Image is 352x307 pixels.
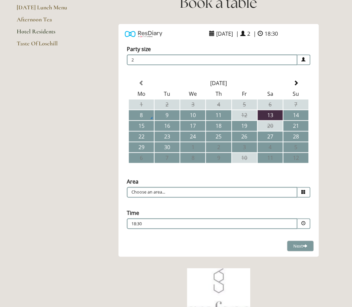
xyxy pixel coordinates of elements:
td: 21 [283,121,308,131]
td: 11 [206,110,231,120]
td: 19 [232,121,257,131]
span: 18:30 [263,28,280,39]
th: Su [283,89,308,99]
span: Previous Month [139,80,144,86]
td: 29 [129,142,154,152]
td: 1 [129,99,154,109]
p: 18:30 [131,221,252,227]
td: 6 [258,99,283,109]
span: | [253,30,256,37]
td: 4 [258,142,283,152]
td: 15 [129,121,154,131]
td: 27 [258,131,283,141]
th: We [180,89,205,99]
th: Th [206,89,231,99]
td: 4 [206,99,231,109]
a: Taste Of Losehill [17,40,80,52]
td: 3 [232,142,257,152]
span: Next [293,243,307,249]
td: 8 [180,153,205,163]
a: Afternoon Tea [17,16,80,28]
td: 10 [180,110,205,120]
td: 20 [258,121,283,131]
th: Tu [154,89,180,99]
td: 30 [154,142,180,152]
span: 2 [127,54,297,65]
label: Party size [127,45,151,53]
td: 11 [258,153,283,163]
a: [DATE] Lunch Menu [17,4,80,16]
td: 2 [206,142,231,152]
td: 2 [154,99,180,109]
th: Select Month [154,78,283,88]
span: 2 [246,28,252,39]
td: 9 [154,110,180,120]
td: 23 [154,131,180,141]
td: 17 [180,121,205,131]
span: | [236,30,239,37]
button: Next [287,241,314,252]
label: Time [127,209,139,217]
td: 8 [129,110,154,120]
td: 16 [154,121,180,131]
td: 24 [180,131,205,141]
td: 22 [129,131,154,141]
td: 10 [232,153,257,163]
label: Area [127,178,138,185]
td: 18 [206,121,231,131]
td: 25 [206,131,231,141]
span: Next Month [293,80,298,86]
td: 5 [232,99,257,109]
img: Powered by ResDiary [125,29,162,39]
td: 7 [154,153,180,163]
td: 26 [232,131,257,141]
th: Fr [232,89,257,99]
td: 28 [283,131,308,141]
td: 13 [258,110,283,120]
td: 5 [283,142,308,152]
td: 7 [283,99,308,109]
th: Mo [129,89,154,99]
td: 12 [232,110,257,120]
td: 12 [283,153,308,163]
td: 6 [129,153,154,163]
td: 1 [180,142,205,152]
td: 9 [206,153,231,163]
td: 14 [283,110,308,120]
a: Hotel Residents [17,28,80,40]
td: 3 [180,99,205,109]
span: [DATE] [215,28,235,39]
th: Sa [258,89,283,99]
